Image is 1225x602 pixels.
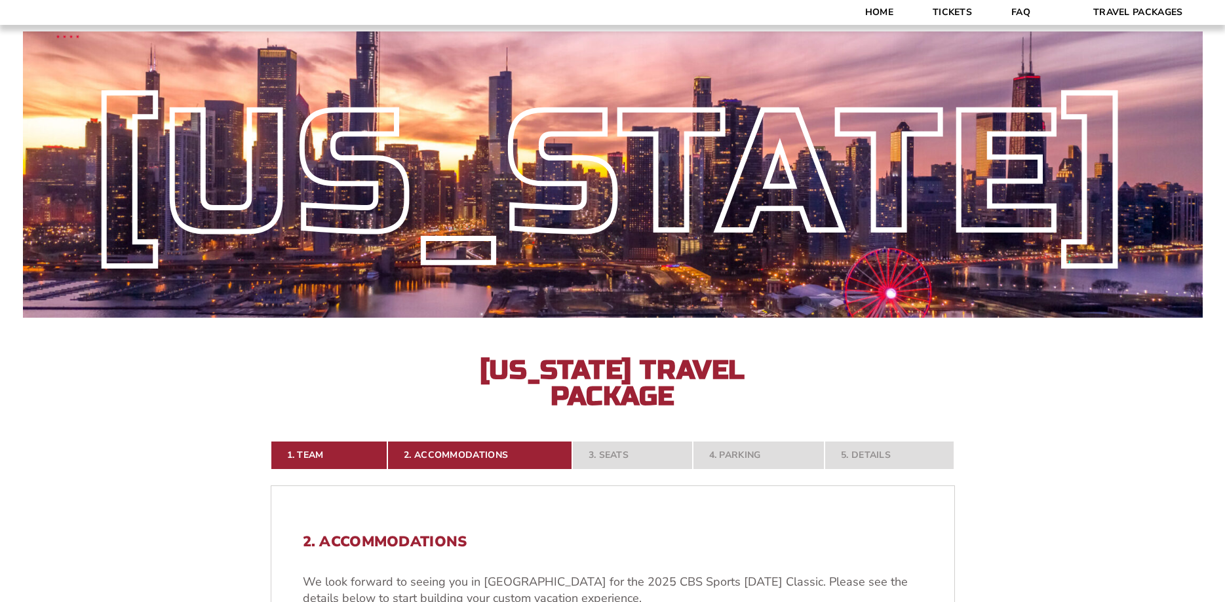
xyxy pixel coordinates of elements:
[39,7,96,64] img: CBS Sports Thanksgiving Classic
[271,441,388,470] a: 1. Team
[23,106,1203,243] div: [US_STATE]
[303,533,923,550] h2: 2. Accommodations
[469,357,757,409] h2: [US_STATE] Travel Package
